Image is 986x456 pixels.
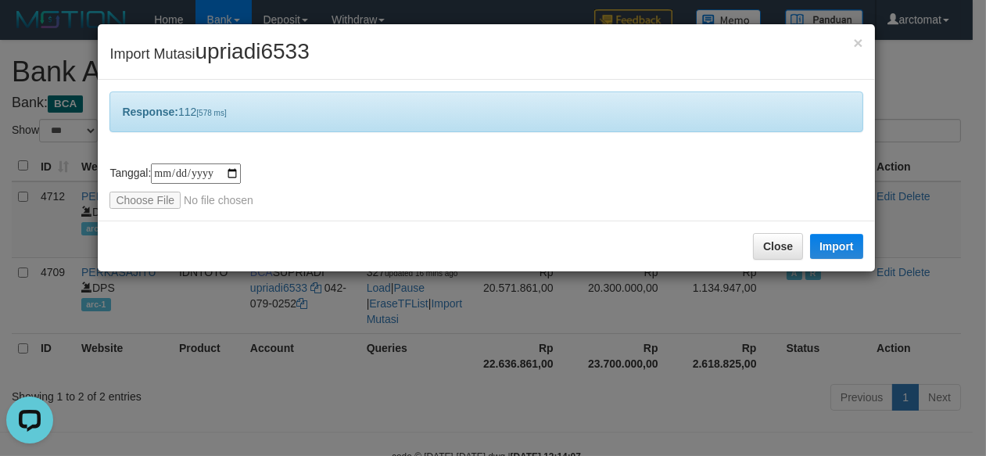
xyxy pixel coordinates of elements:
button: Import [810,234,863,259]
b: Response: [122,106,178,118]
span: [578 ms] [196,109,226,117]
div: Tanggal: [109,163,862,209]
button: Close [753,233,803,260]
button: Open LiveChat chat widget [6,6,53,53]
span: × [853,34,862,52]
span: Import Mutasi [109,46,309,62]
span: upriadi6533 [195,39,309,63]
button: Close [853,34,862,51]
div: 112 [109,92,862,132]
